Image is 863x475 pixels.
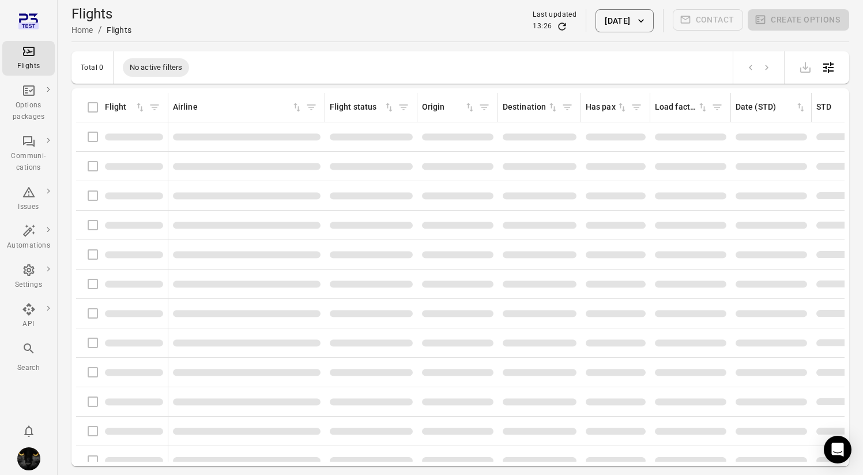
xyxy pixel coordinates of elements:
div: Communi-cations [7,151,50,174]
a: Issues [2,182,55,216]
div: Sort by destination in ascending order [503,101,559,114]
div: Last updated [533,9,576,21]
div: Automations [7,240,50,252]
div: Options packages [7,100,50,123]
div: Sort by date (STD) in ascending order [736,101,807,114]
nav: Breadcrumbs [71,23,131,37]
button: Open table configuration [817,56,840,79]
span: Please make a selection to export [794,61,817,72]
div: Sort by load factor in ascending order [655,101,709,114]
div: Sort by flight in ascending order [105,101,146,114]
img: images [17,447,40,470]
div: API [7,319,50,330]
div: Search [7,362,50,374]
a: Automations [2,220,55,255]
span: Filter by has pax [628,99,645,116]
li: / [98,23,102,37]
a: API [2,299,55,334]
div: Issues [7,201,50,213]
div: Sort by airline in ascending order [173,101,303,114]
span: Filter by airline [303,99,320,116]
span: Please make a selection to create an option package [748,9,849,32]
div: Sort by has pax in ascending order [586,101,628,114]
button: [DATE] [596,9,653,32]
span: Filter by flight status [395,99,412,116]
span: Filter by destination [559,99,576,116]
a: Communi-cations [2,131,55,177]
nav: pagination navigation [743,60,775,75]
span: Filter by load factor [709,99,726,116]
h1: Flights [71,5,131,23]
div: Flights [7,61,50,72]
div: Total 0 [81,63,104,72]
span: No active filters [123,62,190,73]
div: 13:26 [533,21,552,32]
div: Settings [7,279,50,291]
div: Sort by origin in ascending order [422,101,476,114]
span: Filter by flight [146,99,163,116]
button: Notifications [17,420,40,443]
div: Sort by flight status in ascending order [330,101,395,114]
div: Flights [107,24,131,36]
a: Flights [2,41,55,76]
div: Open Intercom Messenger [824,436,851,463]
span: Please make a selection to create communications [673,9,744,32]
span: Filter by origin [476,99,493,116]
a: Options packages [2,80,55,126]
button: Search [2,338,55,377]
button: Refresh data [556,21,568,32]
a: Home [71,25,93,35]
a: Settings [2,260,55,294]
button: Iris [13,443,45,475]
